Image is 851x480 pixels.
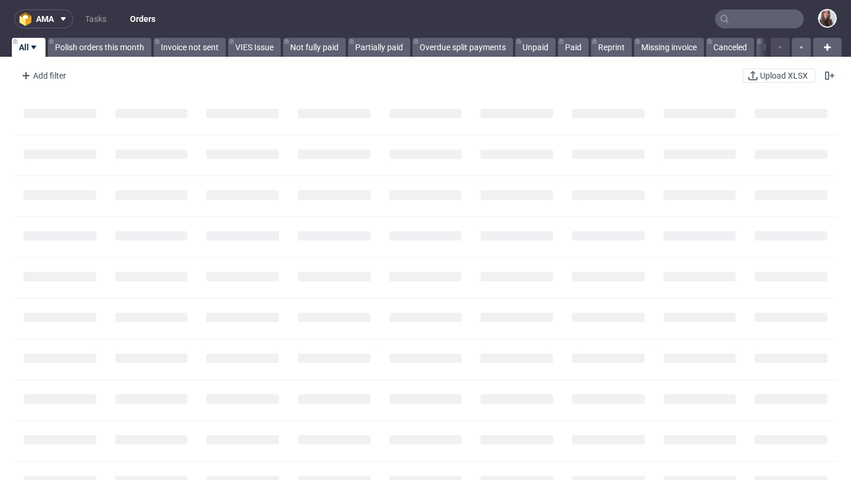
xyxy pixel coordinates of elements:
div: Add filter [17,66,69,85]
a: Unpaid [515,38,556,57]
button: ama [14,9,73,28]
a: Polish orders this month [48,38,151,57]
a: Tasks [78,9,113,28]
img: logo [20,12,36,26]
a: Invoice not sent [154,38,226,57]
a: Not PL [756,38,796,57]
a: Overdue split payments [412,38,513,57]
a: Not fully paid [283,38,346,57]
a: All [12,38,46,57]
a: Orders [123,9,163,28]
a: Partially paid [348,38,410,57]
a: VIES Issue [228,38,281,57]
a: Canceled [706,38,754,57]
span: Upload XLSX [758,72,810,80]
a: Paid [558,38,589,57]
a: Missing invoice [634,38,704,57]
button: Upload XLSX [743,69,816,83]
img: Sandra Beśka [819,10,836,27]
a: Reprint [591,38,632,57]
span: ama [36,15,54,23]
